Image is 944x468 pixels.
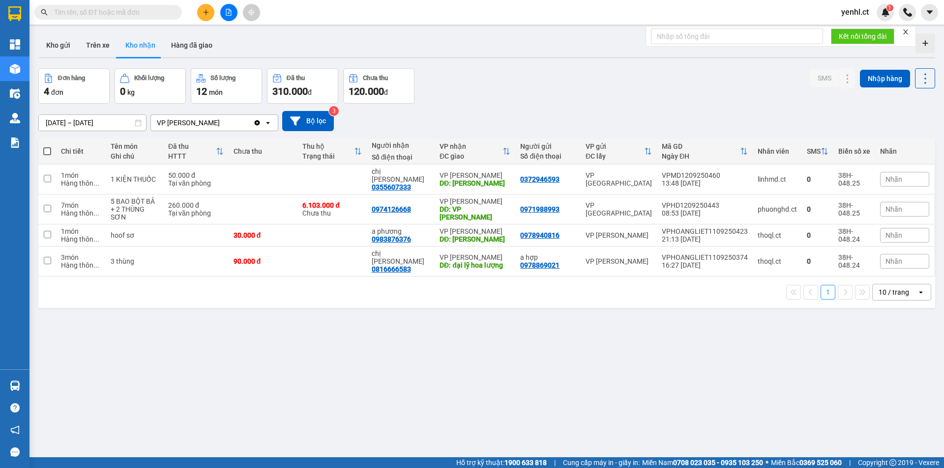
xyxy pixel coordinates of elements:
div: VP [PERSON_NAME] [440,197,510,205]
button: Nhập hàng [860,70,910,87]
div: ĐC giao [440,152,502,160]
div: VPHOANGLIET1109250374 [662,253,748,261]
div: 50.000 đ [168,171,224,179]
img: dashboard-icon [10,39,20,50]
div: Ngày ĐH [662,152,740,160]
span: file-add [225,9,232,16]
input: Selected VP Hồng Lĩnh. [221,118,222,128]
div: DĐ: HỒNG LĨNH [440,179,510,187]
sup: 1 [886,4,893,11]
div: 21:13 [DATE] [662,235,748,243]
span: search [41,9,48,16]
div: linhmd.ct [758,175,797,183]
div: 38H-048.25 [838,171,870,187]
span: đơn [51,88,63,96]
div: 260.000 đ [168,201,224,209]
button: Kết nối tổng đài [831,28,894,44]
span: ⚪️ [766,461,768,465]
img: solution-icon [10,138,20,148]
th: Toggle SortBy [435,138,515,165]
div: VP [GEOGRAPHIC_DATA] [586,201,652,217]
div: Nhân viên [758,147,797,155]
span: 0 [120,85,125,97]
button: aim [243,4,260,21]
div: VP [PERSON_NAME] [157,118,220,128]
img: warehouse-icon [10,381,20,391]
div: 0 [807,175,828,183]
div: 0372946593 [520,175,560,183]
span: close [902,28,909,35]
div: chị tuyết [372,167,430,183]
img: logo-vxr [8,6,21,21]
span: 12 [196,85,207,97]
div: 0978869021 [520,261,560,269]
div: Hàng thông thường [61,179,101,187]
div: Khối lượng [134,75,164,82]
button: Số lượng12món [191,68,262,104]
strong: 0369 525 060 [799,459,842,467]
div: 38H-048.24 [838,253,870,269]
span: ... [93,261,99,269]
div: Hàng thông thường [61,235,101,243]
div: Trạng thái [302,152,354,160]
span: đ [384,88,388,96]
button: Chưa thu120.000đ [343,68,414,104]
div: VP [PERSON_NAME] [586,257,652,265]
span: kg [127,88,135,96]
div: 0978940816 [520,231,560,239]
div: ĐC lấy [586,152,644,160]
input: Select a date range. [39,115,146,131]
input: Tìm tên, số ĐT hoặc mã đơn [54,7,170,18]
button: Trên xe [78,33,118,57]
div: Tại văn phòng [168,209,224,217]
img: warehouse-icon [10,113,20,123]
span: 1 [888,4,891,11]
img: warehouse-icon [10,88,20,99]
span: ... [93,179,99,187]
div: 10 / trang [879,287,909,297]
span: Miền Nam [642,457,763,468]
div: VPHD1209250443 [662,201,748,209]
button: plus [197,4,214,21]
span: Miền Bắc [771,457,842,468]
div: 0 [807,205,828,213]
div: Biển số xe [838,147,870,155]
span: Kết nối tổng đài [839,31,886,42]
strong: 0708 023 035 - 0935 103 250 [673,459,763,467]
div: 08:53 [DATE] [662,209,748,217]
span: ... [93,235,99,243]
div: VP [PERSON_NAME] [440,171,510,179]
span: copyright [889,459,896,466]
span: 310.000 [272,85,308,97]
div: 6.103.000 đ [302,201,362,209]
div: Số điện thoại [372,153,430,161]
div: Số lượng [210,75,236,82]
div: Chưa thu [234,147,293,155]
span: | [554,457,556,468]
div: 1 món [61,171,101,179]
div: 38H-048.24 [838,227,870,243]
div: 0983876376 [372,235,411,243]
th: Toggle SortBy [297,138,367,165]
div: 5 BAO BỘT BẢ + 2 THÙNG SƠN [111,197,158,221]
svg: open [917,288,925,296]
div: Chi tiết [61,147,101,155]
div: VP [PERSON_NAME] [440,227,510,235]
th: Toggle SortBy [657,138,753,165]
div: Tạo kho hàng mới [915,33,935,53]
button: Kho nhận [118,33,163,57]
div: 1 món [61,227,101,235]
span: 4 [44,85,49,97]
div: 7 món [61,201,101,209]
button: 1 [821,285,835,300]
input: Nhập số tổng đài [651,28,823,44]
div: 30.000 đ [234,231,293,239]
span: 120.000 [349,85,384,97]
span: Nhãn [885,175,902,183]
span: Nhãn [885,205,902,213]
div: Nhãn [880,147,929,155]
div: DĐ: đại lỹ hoa lượng [440,261,510,269]
strong: 1900 633 818 [504,459,547,467]
div: thoql.ct [758,231,797,239]
div: VPHOANGLIET1109250423 [662,227,748,235]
